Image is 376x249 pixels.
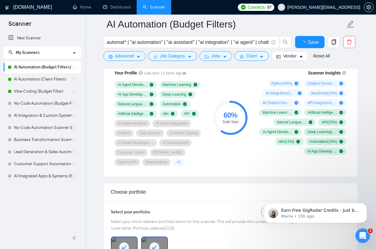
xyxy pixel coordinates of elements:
iframe: Intercom live chat [355,228,370,243]
a: Vibe-Coding (Budget Filter) [14,85,72,97]
span: AI Integration ( 26 %) [266,91,295,96]
span: setting [108,54,113,59]
span: Select your portfolio: [111,209,151,215]
span: check-circle [150,102,153,106]
li: Lead Generation & Sales Automation (Ivan) [4,146,81,158]
span: Client [246,53,257,59]
li: AI Automation (Budget Filters) [4,61,81,73]
span: Automation [163,102,181,106]
span: holder [72,113,77,118]
span: check-circle [150,112,153,116]
span: n8n [163,111,169,116]
li: Business Transformation Scanner (Ivan) [4,134,81,146]
li: Vibe-Coding (Budget Filter) [4,85,81,97]
span: 97 [267,4,272,11]
li: AI Automation (Client Filters) [4,73,81,85]
iframe: Intercom notifications message [255,190,376,233]
button: Save [295,36,324,48]
span: check-circle [150,93,153,96]
span: My Scanners [8,50,40,55]
span: holder [72,89,77,94]
span: Select your most relevant portfolio items for this scanner. This will provide the context for the... [111,219,342,231]
span: check-circle [188,93,192,96]
span: OpenAI API [118,160,137,165]
span: plus-circle [294,82,298,85]
span: Natural Language Processing ( 24 %) [277,120,306,125]
span: Chatbot [118,131,131,136]
span: Save [308,38,319,46]
span: Data Science [139,131,161,136]
a: homeHome [73,5,91,10]
button: userClientcaret-down [235,51,269,61]
span: Scanner [4,19,36,32]
a: AI Automation (Budget Filters) [14,61,72,73]
span: holder [72,162,77,166]
input: Scanner name... [107,17,345,32]
span: check-circle [294,130,298,134]
span: AI Implementation [118,121,147,126]
a: No-Code Automation (Budget-Filters) [14,97,72,110]
span: AI App Development ( 7 %) [307,149,337,154]
span: 1 [368,228,373,233]
span: edit [347,20,354,28]
span: folder [205,54,209,59]
span: user [279,5,284,9]
span: AI App Development [118,92,148,97]
span: info-circle [342,71,346,75]
span: Artificial Intelligence ( 59 %) [307,110,337,115]
span: Natural Language Processing [118,102,148,106]
span: Computer Vision [118,150,144,155]
span: user [240,54,244,59]
button: copy [328,36,340,48]
span: Connects: [248,4,266,11]
button: setting [364,2,374,12]
span: Chatbot Development ( 27 %) [307,81,337,86]
input: Search Freelance Jobs... [107,38,269,46]
span: idcard [276,54,281,59]
span: Data Analysis [146,160,168,165]
span: Machine Learning [163,82,191,87]
a: setting [364,5,374,10]
a: dashboardDashboard [103,5,131,10]
span: check-circle [296,140,300,143]
button: search [279,36,291,48]
span: AI Agent Development [118,82,148,87]
span: AI Model Training [170,131,198,136]
span: holder [72,174,77,179]
span: check-circle [183,102,187,106]
li: New Scanner [4,32,81,44]
span: holder [72,65,77,70]
span: Vendor [283,53,296,59]
span: check-circle [339,130,343,134]
span: Jobs [211,53,220,59]
span: check-circle [194,83,197,87]
a: New Scanner [8,32,76,44]
span: AI Development [163,140,188,145]
span: Automation ( 10 %) [309,139,337,144]
a: Business Transformation Scanner ([PERSON_NAME]) [14,134,72,146]
a: AI Automation (Client Filters) [14,73,72,85]
span: caret-down [299,54,303,59]
a: Customer Support Automation ([PERSON_NAME]) [14,158,72,170]
span: check-circle [339,149,343,153]
span: Deep Learning ( 12 %) [307,129,337,134]
span: Machine Learning ( 62 %) [262,110,292,115]
span: Artificial Intelligence [118,111,148,116]
span: holder [72,125,77,130]
span: AI Chatbot Development ( 11 %) [262,100,292,105]
span: AI Agent Development ( 15 %) [262,129,292,134]
button: idcardVendorcaret-down [271,51,308,61]
span: My Scanners [16,50,40,55]
span: plus-circle [294,101,298,105]
button: settingAdvancedcaret-down [103,51,146,61]
span: check-circle [192,112,196,116]
a: AI Integration & Custom Systems Scanner ([PERSON_NAME]) [14,110,72,122]
li: No-Code Automation Scanner (Ivan) [4,122,81,134]
span: holder [72,137,77,142]
a: Lead Generation & Sales Automation ([PERSON_NAME]) [14,146,72,158]
span: API ( 20 %) [321,120,337,125]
